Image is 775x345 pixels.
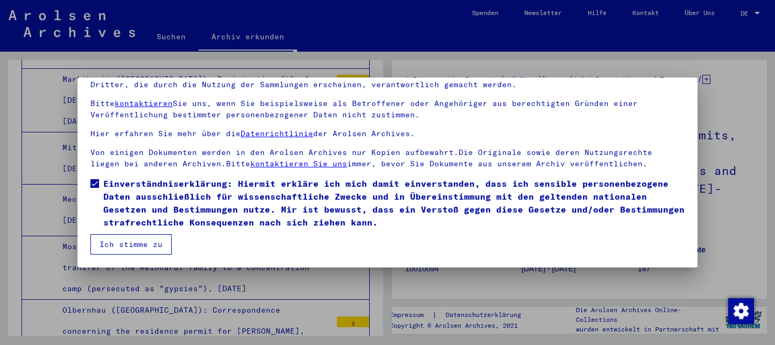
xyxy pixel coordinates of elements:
[103,177,685,229] span: Einverständniserklärung: Hiermit erkläre ich mich damit einverstanden, dass ich sensible personen...
[90,128,685,139] p: Hier erfahren Sie mehr über die der Arolsen Archives.
[250,159,347,168] a: kontaktieren Sie uns
[90,98,685,121] p: Bitte Sie uns, wenn Sie beispielsweise als Betroffener oder Angehöriger aus berechtigten Gründen ...
[115,98,173,108] a: kontaktieren
[728,298,754,324] img: Zustimmung ändern
[241,129,313,138] a: Datenrichtlinie
[90,147,685,170] p: Von einigen Dokumenten werden in den Arolsen Archives nur Kopien aufbewahrt.Die Originale sowie d...
[90,234,172,255] button: Ich stimme zu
